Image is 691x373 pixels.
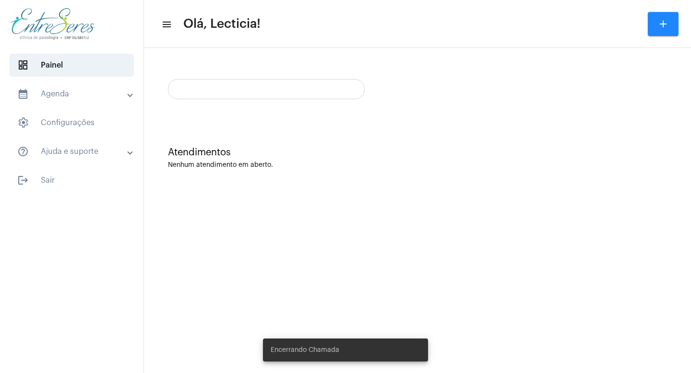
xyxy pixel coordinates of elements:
img: aa27006a-a7e4-c883-abf8-315c10fe6841.png [8,5,97,43]
mat-panel-title: Ajuda e suporte [17,146,128,157]
mat-icon: sidenav icon [17,146,29,157]
span: Painel [10,54,134,77]
mat-panel-title: Agenda [17,88,128,100]
mat-expansion-panel-header: sidenav iconAgenda [6,82,143,105]
div: Atendimentos [168,147,667,158]
span: sidenav icon [17,117,29,128]
div: Nenhum atendimento em aberto. [168,162,667,169]
mat-icon: sidenav icon [161,19,171,30]
mat-icon: sidenav icon [17,175,29,186]
mat-icon: add [657,18,669,30]
span: Olá, Lecticia! [183,16,261,32]
span: Configurações [10,111,134,134]
mat-expansion-panel-header: sidenav iconAjuda e suporte [6,140,143,163]
span: Encerrando Chamada [271,345,339,355]
span: sidenav icon [17,59,29,71]
mat-icon: sidenav icon [17,88,29,100]
span: Sair [10,169,134,192]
